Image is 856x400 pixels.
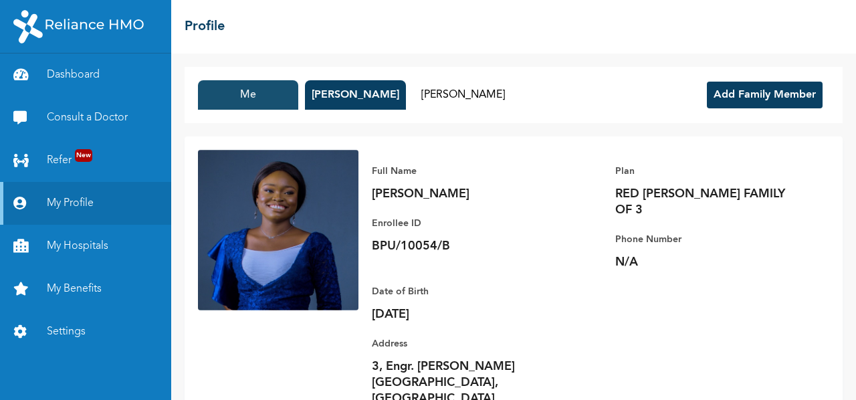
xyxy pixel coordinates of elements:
[372,336,559,352] p: Address
[615,254,802,270] p: N/A
[75,149,92,162] span: New
[372,284,559,300] p: Date of Birth
[13,10,144,43] img: RelianceHMO's Logo
[413,80,513,110] button: [PERSON_NAME]
[185,17,225,37] h2: Profile
[615,163,802,179] p: Plan
[198,80,298,110] button: Me
[198,150,358,310] img: Enrollee
[615,231,802,247] p: Phone Number
[707,82,823,108] button: Add Family Member
[615,186,802,218] p: RED [PERSON_NAME] FAMILY OF 3
[372,306,559,322] p: [DATE]
[372,215,559,231] p: Enrollee ID
[372,186,559,202] p: [PERSON_NAME]
[372,238,559,254] p: BPU/10054/B
[305,80,406,110] button: [PERSON_NAME]
[372,163,559,179] p: Full Name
